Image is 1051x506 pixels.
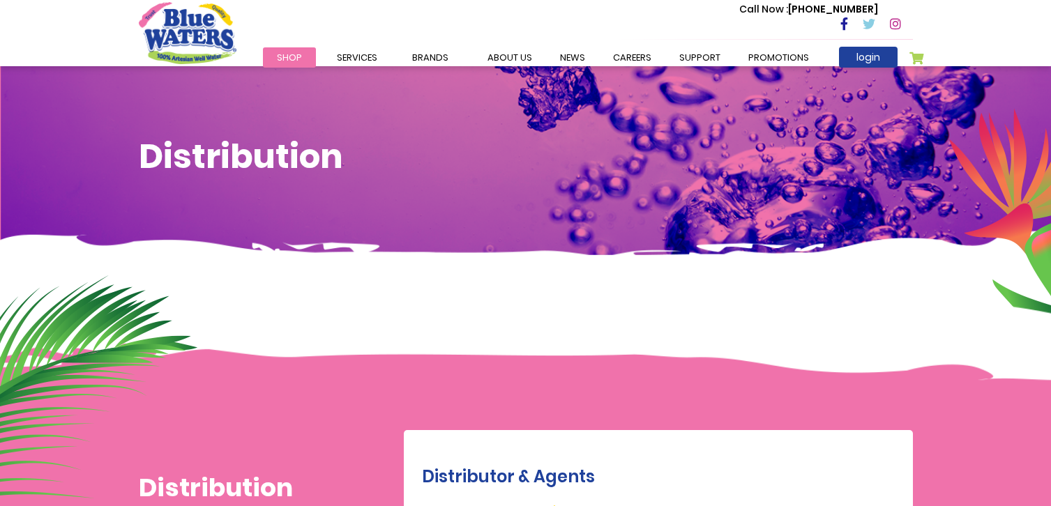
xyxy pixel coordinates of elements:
[665,47,734,68] a: support
[739,2,878,17] p: [PHONE_NUMBER]
[139,137,913,177] h1: Distribution
[474,47,546,68] a: about us
[599,47,665,68] a: careers
[839,47,898,68] a: login
[412,51,448,64] span: Brands
[337,51,377,64] span: Services
[422,467,906,487] h2: Distributor & Agents
[139,2,236,63] a: store logo
[277,51,302,64] span: Shop
[739,2,788,16] span: Call Now :
[734,47,823,68] a: Promotions
[139,473,317,503] h1: Distribution
[546,47,599,68] a: News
